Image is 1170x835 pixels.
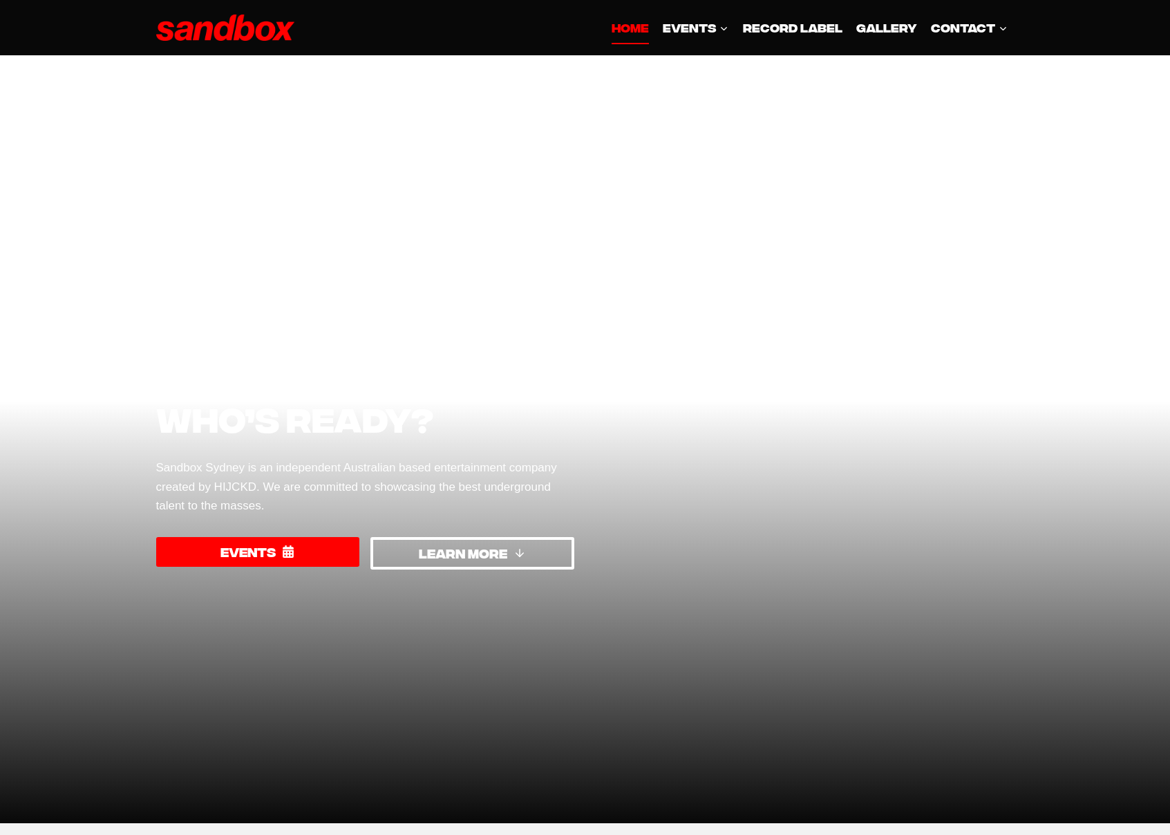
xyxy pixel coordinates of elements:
[931,18,1007,37] span: CONTACT
[849,11,924,44] a: GALLERY
[663,18,728,37] span: EVENTS
[156,458,574,515] p: Sandbox Sydney is an independent Australian based entertainment company created by HIJCKD. We are...
[419,543,507,563] span: LEARN MORE
[656,11,735,44] a: EVENTS
[220,542,276,562] span: EVENTS
[156,537,360,567] a: EVENTS
[924,11,1014,44] a: CONTACT
[605,11,656,44] a: HOME
[156,15,294,41] img: Sandbox
[156,292,574,442] h1: Sydney’s biggest monthly event, who’s ready?
[370,537,574,570] a: LEARN MORE
[735,11,849,44] a: Record Label
[605,11,1015,44] nav: Primary Navigation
